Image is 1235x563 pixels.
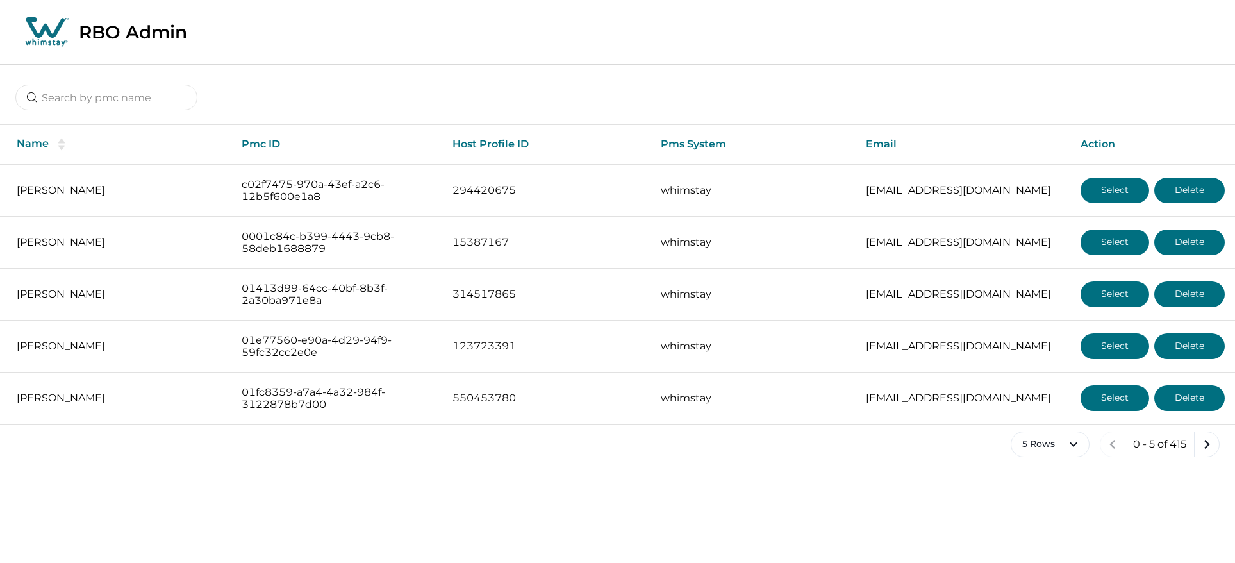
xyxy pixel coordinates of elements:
button: Delete [1154,385,1225,411]
p: 0001c84c-b399-4443-9cb8-58deb1688879 [242,230,432,255]
p: [PERSON_NAME] [17,288,221,301]
button: 5 Rows [1011,432,1090,457]
p: 0 - 5 of 415 [1133,438,1186,451]
p: [EMAIL_ADDRESS][DOMAIN_NAME] [866,288,1060,301]
button: Delete [1154,178,1225,203]
p: 01e77560-e90a-4d29-94f9-59fc32cc2e0e [242,334,432,359]
p: [PERSON_NAME] [17,340,221,353]
button: sorting [49,138,74,151]
button: Select [1081,281,1149,307]
button: previous page [1100,432,1125,457]
p: c02f7475-970a-43ef-a2c6-12b5f600e1a8 [242,178,432,203]
p: [EMAIL_ADDRESS][DOMAIN_NAME] [866,236,1060,249]
p: whimstay [661,392,845,405]
p: whimstay [661,340,845,353]
th: Pms System [651,125,856,164]
p: 550453780 [452,392,640,405]
button: Select [1081,230,1149,255]
p: [PERSON_NAME] [17,392,221,405]
button: Select [1081,178,1149,203]
th: Email [856,125,1070,164]
button: Delete [1154,333,1225,359]
button: Select [1081,333,1149,359]
p: whimstay [661,184,845,197]
button: Delete [1154,281,1225,307]
p: 294420675 [452,184,640,197]
p: [EMAIL_ADDRESS][DOMAIN_NAME] [866,392,1060,405]
th: Host Profile ID [442,125,651,164]
p: [PERSON_NAME] [17,184,221,197]
p: RBO Admin [79,21,187,43]
p: 123723391 [452,340,640,353]
th: Pmc ID [231,125,442,164]
button: Delete [1154,230,1225,255]
input: Search by pmc name [15,85,197,110]
p: whimstay [661,236,845,249]
p: [EMAIL_ADDRESS][DOMAIN_NAME] [866,340,1060,353]
p: [PERSON_NAME] [17,236,221,249]
th: Action [1070,125,1235,164]
p: [EMAIL_ADDRESS][DOMAIN_NAME] [866,184,1060,197]
button: Select [1081,385,1149,411]
p: whimstay [661,288,845,301]
p: 15387167 [452,236,640,249]
button: 0 - 5 of 415 [1125,432,1195,457]
p: 314517865 [452,288,640,301]
p: 01413d99-64cc-40bf-8b3f-2a30ba971e8a [242,282,432,307]
button: next page [1194,432,1220,457]
p: 01fc8359-a7a4-4a32-984f-3122878b7d00 [242,386,432,411]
